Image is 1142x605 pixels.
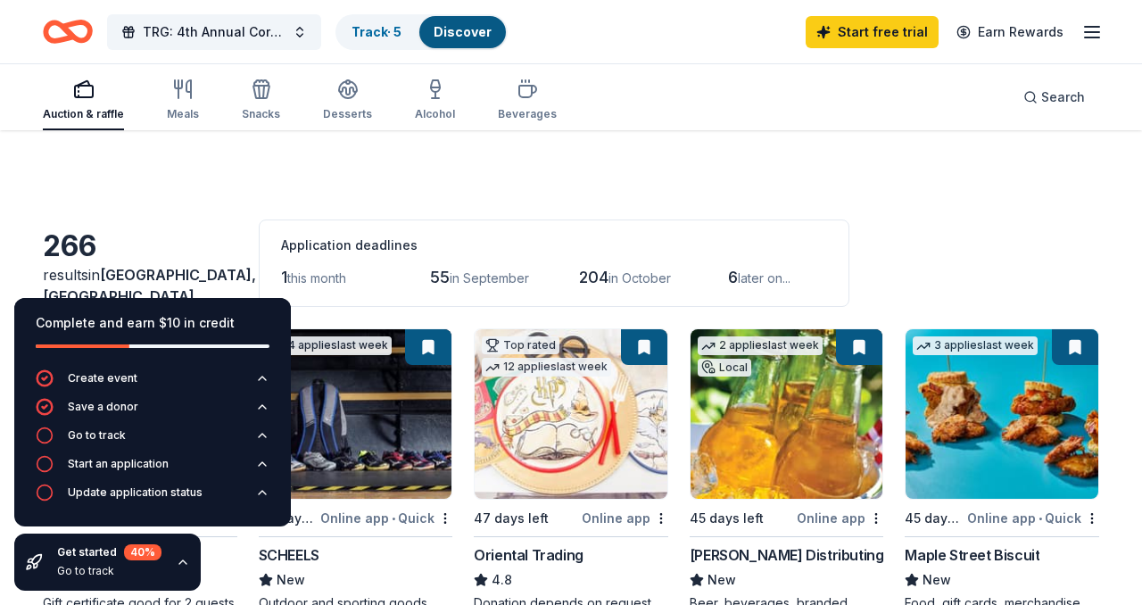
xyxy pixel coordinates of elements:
div: Alcohol [415,107,455,121]
button: Create event [36,369,269,398]
img: Image for Oriental Trading [475,329,667,499]
a: Earn Rewards [946,16,1074,48]
div: results [43,264,237,307]
span: later on... [738,270,790,286]
button: TRG: 4th Annual Cornhole Tournament Benefiting Local Veterans & First Responders [107,14,321,50]
div: Online app Quick [320,507,452,529]
button: Meals [167,71,199,130]
div: Update application status [68,485,203,500]
div: 266 [43,228,237,264]
div: Go to track [68,428,126,443]
div: [PERSON_NAME] Distributing [690,544,884,566]
span: in September [450,270,529,286]
img: Image for Maple Street Biscuit [906,329,1098,499]
div: Snacks [242,107,280,121]
a: Discover [434,24,492,39]
div: Save a donor [68,400,138,414]
div: 45 days left [690,508,764,529]
div: 45 days left [905,508,964,529]
button: Update application status [36,484,269,512]
div: Oriental Trading [474,544,583,566]
span: New [923,569,951,591]
div: 3 applies last week [913,336,1038,355]
span: • [1039,511,1042,526]
div: 47 days left [474,508,549,529]
div: Go to track [57,564,161,578]
span: in [43,266,256,305]
span: 204 [579,268,608,286]
div: 12 applies last week [482,358,611,377]
a: Home [43,11,93,53]
button: Start an application [36,455,269,484]
div: Top rated [482,336,559,354]
button: Track· 5Discover [335,14,508,50]
span: this month [287,270,346,286]
span: in October [608,270,671,286]
button: Snacks [242,71,280,130]
button: Go to track [36,427,269,455]
span: 4.8 [492,569,512,591]
a: Track· 5 [352,24,401,39]
span: [GEOGRAPHIC_DATA], [GEOGRAPHIC_DATA] [43,266,256,305]
div: Create event [68,371,137,385]
span: 6 [728,268,738,286]
img: Image for SCHEELS [260,329,452,499]
div: Meals [167,107,199,121]
div: Online app [797,507,883,529]
div: 4 applies last week [267,336,392,355]
div: Desserts [323,107,372,121]
button: Save a donor [36,398,269,427]
div: Local [698,359,751,377]
span: Search [1041,87,1085,108]
img: Image for Andrews Distributing [691,329,883,499]
div: 2 applies last week [698,336,823,355]
div: Complete and earn $10 in credit [36,312,269,334]
div: Online app Quick [967,507,1099,529]
button: Search [1009,79,1099,115]
div: Auction & raffle [43,107,124,121]
span: • [392,511,395,526]
button: Beverages [498,71,557,130]
div: Maple Street Biscuit [905,544,1039,566]
button: Alcohol [415,71,455,130]
a: Start free trial [806,16,939,48]
span: 1 [281,268,287,286]
div: 40 % [124,544,161,560]
button: Auction & raffle [43,71,124,130]
span: 55 [430,268,450,286]
div: Get started [57,544,161,560]
div: Online app [582,507,668,529]
div: Beverages [498,107,557,121]
button: Desserts [323,71,372,130]
span: New [708,569,736,591]
div: Application deadlines [281,235,827,256]
div: Start an application [68,457,169,471]
span: TRG: 4th Annual Cornhole Tournament Benefiting Local Veterans & First Responders [143,21,285,43]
